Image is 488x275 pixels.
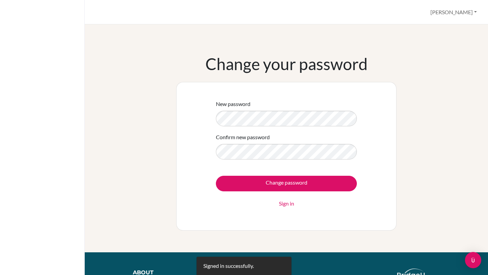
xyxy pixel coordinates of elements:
label: Confirm new password [216,133,270,141]
input: Change password [216,176,357,191]
a: Sign in [279,199,294,208]
h1: Change your password [205,54,368,74]
label: New password [216,100,250,108]
button: [PERSON_NAME] [427,6,480,19]
div: Open Intercom Messenger [465,252,481,268]
div: Signed in successfully. [203,262,254,270]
